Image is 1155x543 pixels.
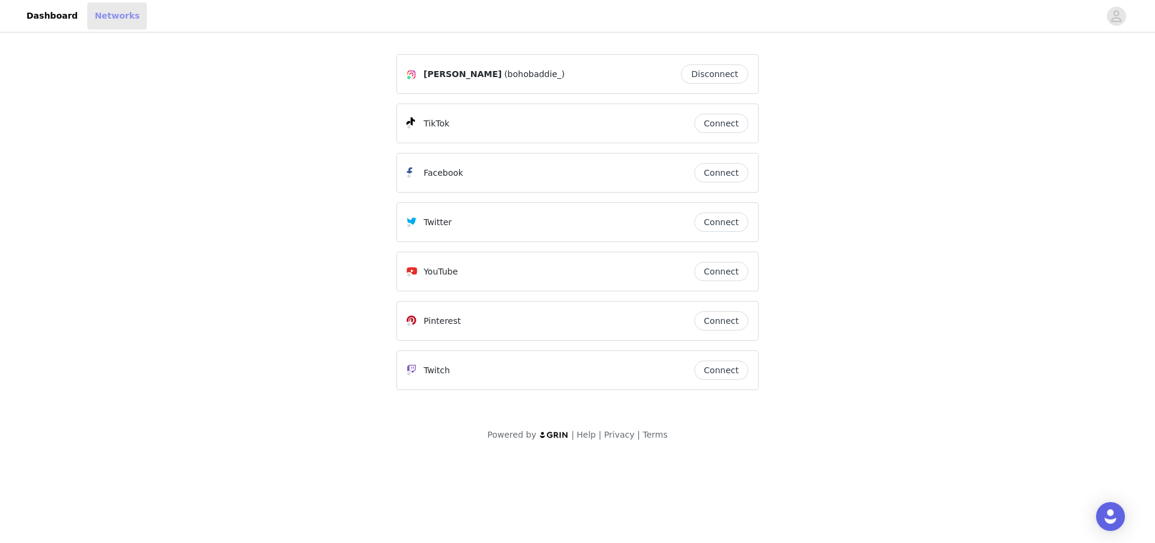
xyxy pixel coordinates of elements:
p: Twitter [423,216,452,229]
p: Pinterest [423,315,461,327]
span: Powered by [487,430,536,439]
button: Connect [694,114,748,133]
p: Facebook [423,167,463,179]
div: avatar [1110,7,1122,26]
span: (bohobaddie_) [504,68,565,81]
span: [PERSON_NAME] [423,68,502,81]
a: Privacy [604,430,635,439]
button: Connect [694,213,748,232]
div: Open Intercom Messenger [1096,502,1125,531]
p: Twitch [423,364,450,377]
p: YouTube [423,265,458,278]
button: Connect [694,361,748,380]
p: TikTok [423,117,449,130]
a: Help [577,430,596,439]
a: Terms [642,430,667,439]
img: Instagram Icon [407,70,416,79]
a: Networks [87,2,147,29]
button: Connect [694,311,748,330]
span: | [571,430,574,439]
img: logo [539,431,569,439]
button: Connect [694,163,748,182]
span: | [599,430,602,439]
a: Dashboard [19,2,85,29]
span: | [637,430,640,439]
button: Connect [694,262,748,281]
button: Disconnect [681,64,748,84]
